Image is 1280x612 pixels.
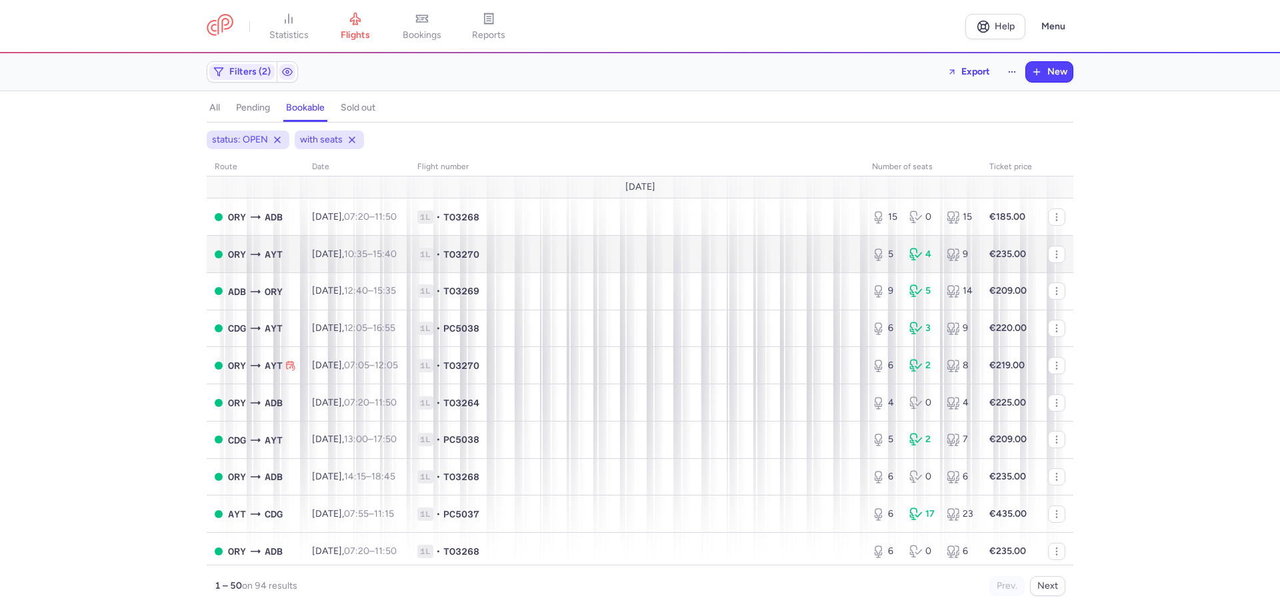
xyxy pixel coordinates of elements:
[304,157,409,177] th: date
[989,248,1026,260] strong: €235.00
[443,470,479,483] span: TO3268
[872,507,899,521] div: 6
[373,248,397,260] time: 15:40
[872,396,899,410] div: 4
[947,396,973,410] div: 4
[909,470,936,483] div: 0
[207,14,233,39] a: CitizenPlane red outlined logo
[417,248,433,261] span: 1L
[228,358,246,373] span: Orly, Paris, France
[374,508,394,519] time: 11:15
[417,322,433,335] span: 1L
[228,247,246,262] span: ORY
[344,211,369,222] time: 07:20
[312,508,394,519] span: [DATE],
[255,12,322,41] a: statistics
[981,157,1040,177] th: Ticket price
[344,211,397,222] span: –
[229,67,271,77] span: Filters (2)
[1047,67,1067,77] span: New
[443,284,479,298] span: TO3269
[344,360,369,371] time: 07:05
[989,285,1027,296] strong: €209.00
[436,545,441,558] span: •
[215,250,223,258] span: OPEN
[872,470,899,483] div: 6
[443,322,479,335] span: PC5038
[215,473,223,481] span: OPEN
[436,248,441,261] span: •
[443,433,479,446] span: PC5038
[344,285,368,296] time: 12:40
[403,29,441,41] span: bookings
[344,360,398,371] span: –
[443,507,479,521] span: PC5037
[939,61,999,83] button: Export
[989,397,1026,408] strong: €225.00
[373,322,395,334] time: 16:55
[995,21,1015,31] span: Help
[341,29,370,41] span: flights
[909,210,936,224] div: 0
[989,508,1027,519] strong: €435.00
[344,471,395,482] span: –
[989,471,1026,482] strong: €235.00
[312,248,397,260] span: [DATE],
[989,360,1025,371] strong: €219.00
[344,434,397,445] span: –
[909,322,936,335] div: 3
[341,102,375,114] h4: sold out
[344,248,397,260] span: –
[312,360,398,371] span: [DATE],
[625,182,655,192] span: [DATE]
[228,396,246,410] span: Orly, Paris, France
[312,471,395,482] span: [DATE],
[989,576,1025,596] button: Prev.
[417,433,433,446] span: 1L
[312,285,396,296] span: [DATE],
[909,248,936,261] div: 4
[373,434,397,445] time: 17:50
[989,322,1027,334] strong: €220.00
[207,62,277,82] button: Filters (2)
[872,248,899,261] div: 5
[228,321,246,336] span: Charles De Gaulle, Paris, France
[947,210,973,224] div: 15
[417,359,433,372] span: 1L
[409,157,864,177] th: Flight number
[472,29,505,41] span: reports
[375,360,398,371] time: 12:05
[215,213,223,221] span: OPEN
[989,211,1025,222] strong: €185.00
[312,545,397,557] span: [DATE],
[389,12,455,41] a: bookings
[228,210,246,224] span: Orly, Paris, France
[228,469,246,484] span: Orly, Paris, France
[436,359,441,372] span: •
[961,67,990,77] span: Export
[947,322,973,335] div: 9
[212,133,268,147] span: status: OPEN
[344,397,397,408] span: –
[215,580,242,591] strong: 1 – 50
[909,396,936,410] div: 0
[312,322,395,334] span: [DATE],
[436,470,441,483] span: •
[265,507,283,521] span: Charles De Gaulle, Paris, France
[947,284,973,298] div: 14
[209,102,220,114] h4: all
[228,544,246,559] span: ORY
[989,545,1026,557] strong: €235.00
[909,359,936,372] div: 2
[417,545,433,558] span: 1L
[312,434,397,445] span: [DATE],
[872,545,899,558] div: 6
[371,471,395,482] time: 18:45
[375,545,397,557] time: 11:50
[312,211,397,222] span: [DATE],
[417,470,433,483] span: 1L
[215,436,223,444] span: OPEN
[265,321,283,336] span: AYT
[228,507,246,521] span: Antalya, Antalya, Turkey
[872,359,899,372] div: 6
